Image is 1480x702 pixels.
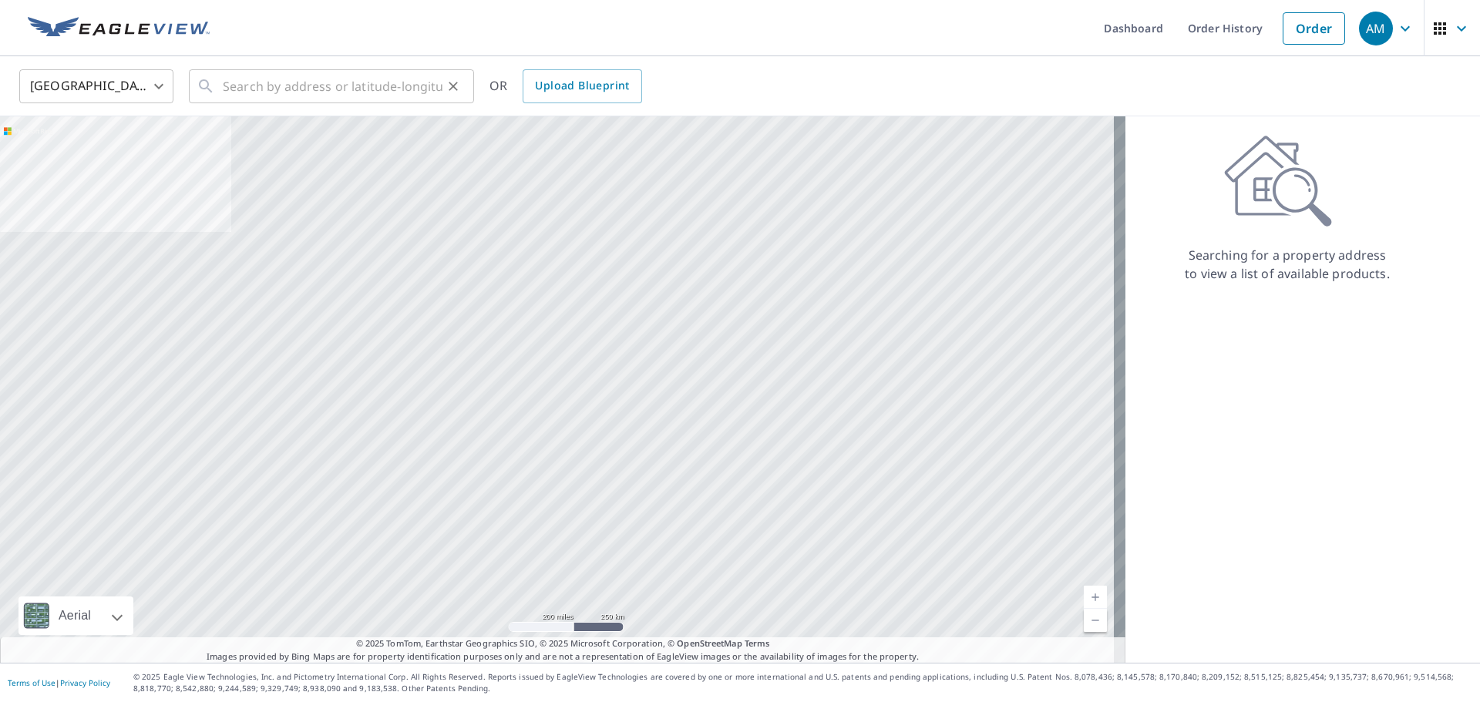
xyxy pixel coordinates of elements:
[54,596,96,635] div: Aerial
[745,637,770,649] a: Terms
[489,69,642,103] div: OR
[677,637,742,649] a: OpenStreetMap
[133,671,1472,694] p: © 2025 Eagle View Technologies, Inc. and Pictometry International Corp. All Rights Reserved. Repo...
[28,17,210,40] img: EV Logo
[442,76,464,97] button: Clear
[1359,12,1393,45] div: AM
[356,637,770,650] span: © 2025 TomTom, Earthstar Geographics SIO, © 2025 Microsoft Corporation, ©
[535,76,629,96] span: Upload Blueprint
[223,65,442,108] input: Search by address or latitude-longitude
[1283,12,1345,45] a: Order
[8,677,55,688] a: Terms of Use
[523,69,641,103] a: Upload Blueprint
[1084,586,1107,609] a: Current Level 5, Zoom In
[8,678,110,687] p: |
[18,596,133,635] div: Aerial
[19,65,173,108] div: [GEOGRAPHIC_DATA]
[1184,246,1391,283] p: Searching for a property address to view a list of available products.
[1084,609,1107,632] a: Current Level 5, Zoom Out
[60,677,110,688] a: Privacy Policy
